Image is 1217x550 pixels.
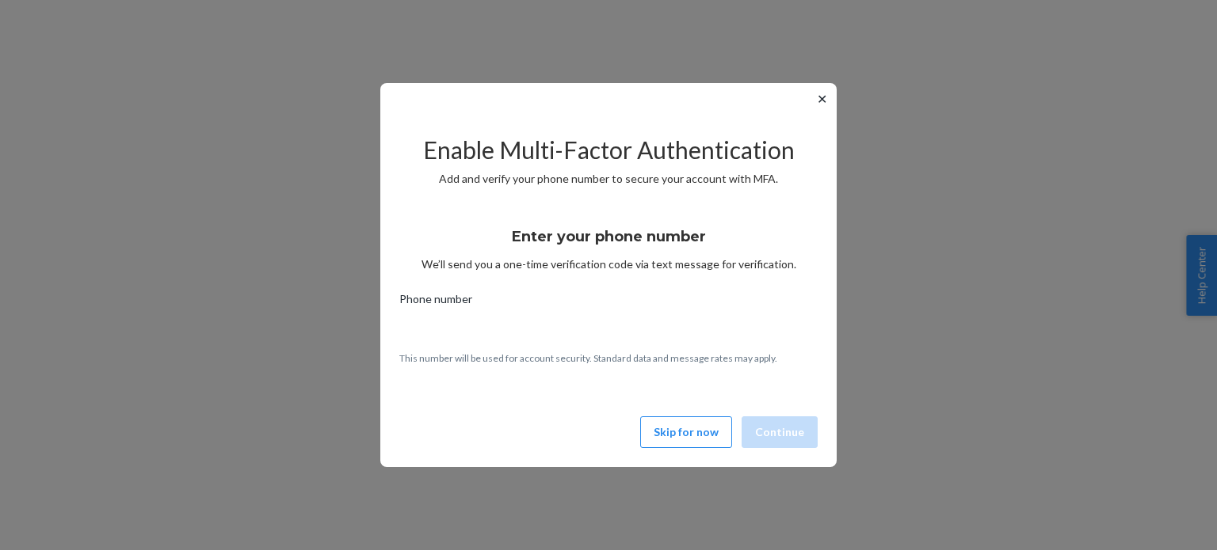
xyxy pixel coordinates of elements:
p: Add and verify your phone number to secure your account with MFA. [399,171,818,187]
h2: Enable Multi-Factor Authentication [399,137,818,163]
div: We’ll send you a one-time verification code via text message for verification. [399,214,818,272]
p: This number will be used for account security. Standard data and message rates may apply. [399,351,818,365]
span: Phone number [399,291,472,313]
button: ✕ [814,89,830,108]
button: Continue [742,416,818,448]
h3: Enter your phone number [512,226,706,247]
button: Skip for now [640,416,732,448]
